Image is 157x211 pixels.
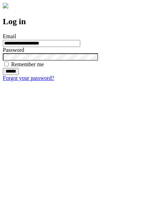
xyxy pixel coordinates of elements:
label: Password [3,47,24,53]
a: Forgot your password? [3,75,54,81]
label: Remember me [11,61,44,67]
img: logo-4e3dc11c47720685a147b03b5a06dd966a58ff35d612b21f08c02c0306f2b779.png [3,3,8,8]
label: Email [3,33,16,39]
h2: Log in [3,17,154,26]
